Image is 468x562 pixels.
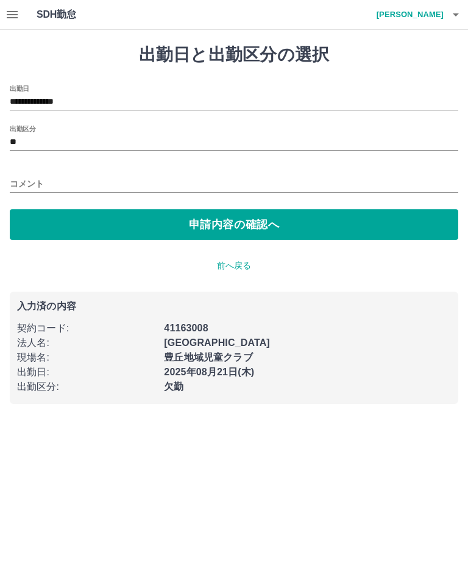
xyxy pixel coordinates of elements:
[17,380,157,394] p: 出勤区分 :
[17,336,157,350] p: 法人名 :
[164,352,252,362] b: 豊丘地域児童クラブ
[10,84,29,93] label: 出勤日
[10,209,458,240] button: 申請内容の確認へ
[10,124,35,133] label: 出勤区分
[164,367,254,377] b: 2025年08月21日(木)
[164,337,270,348] b: [GEOGRAPHIC_DATA]
[17,365,157,380] p: 出勤日 :
[164,381,183,392] b: 欠勤
[10,45,458,65] h1: 出勤日と出勤区分の選択
[17,321,157,336] p: 契約コード :
[10,259,458,272] p: 前へ戻る
[17,301,451,311] p: 入力済の内容
[164,323,208,333] b: 41163008
[17,350,157,365] p: 現場名 :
